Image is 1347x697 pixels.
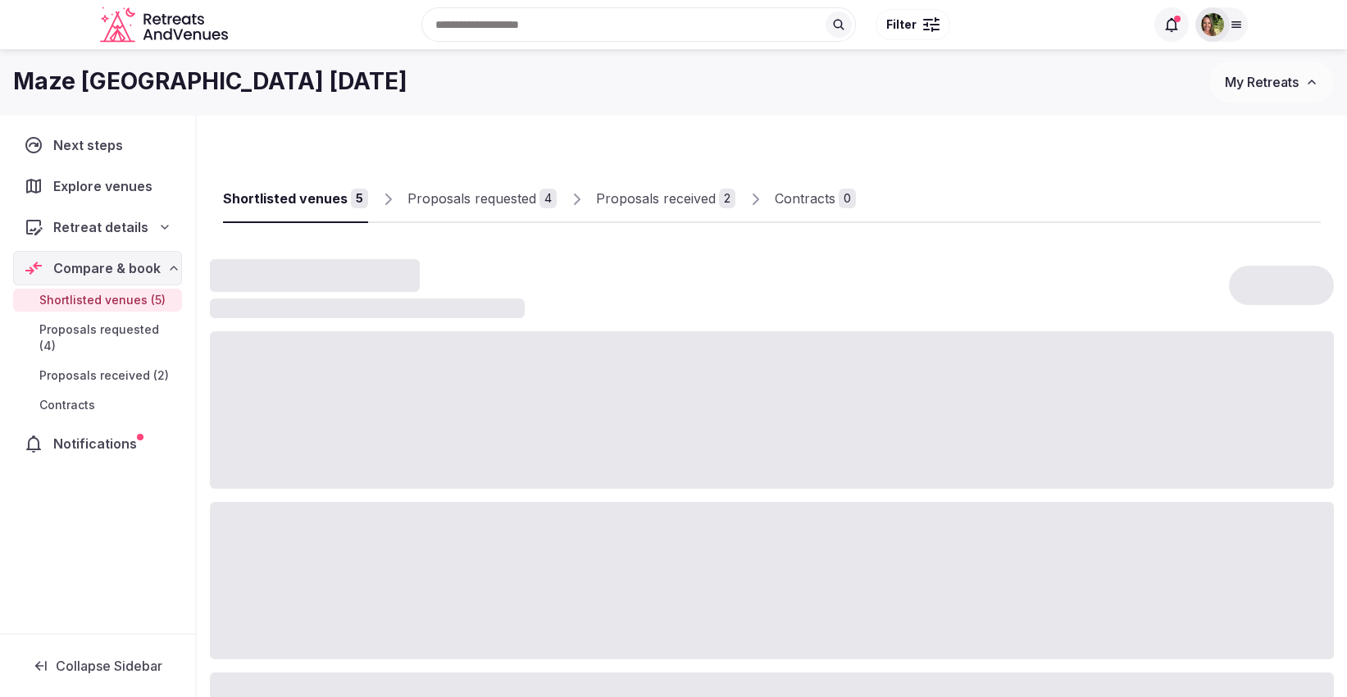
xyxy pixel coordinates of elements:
span: Notifications [53,434,143,453]
a: Proposals received (2) [13,364,182,387]
a: Shortlisted venues5 [223,175,368,223]
span: Proposals received (2) [39,367,169,384]
h1: Maze [GEOGRAPHIC_DATA] [DATE] [13,66,407,98]
a: Contracts [13,394,182,417]
a: Proposals requested4 [407,175,557,223]
div: Shortlisted venues [223,189,348,208]
button: My Retreats [1209,61,1334,102]
span: Retreat details [53,217,148,237]
a: Notifications [13,426,182,461]
a: Proposals received2 [596,175,735,223]
span: Shortlisted venues (5) [39,292,166,308]
a: Shortlisted venues (5) [13,289,182,312]
div: 2 [719,189,735,208]
span: Compare & book [53,258,161,278]
a: Visit the homepage [100,7,231,43]
a: Next steps [13,128,182,162]
span: Contracts [39,397,95,413]
a: Proposals requested (4) [13,318,182,358]
div: Proposals requested [407,189,536,208]
button: Filter [876,9,950,40]
span: My Retreats [1225,74,1299,90]
span: Proposals requested (4) [39,321,175,354]
a: Explore venues [13,169,182,203]
div: 0 [839,189,856,208]
button: Collapse Sidebar [13,648,182,684]
div: Proposals received [596,189,716,208]
img: Shay Tippie [1201,13,1224,36]
a: Contracts0 [775,175,856,223]
span: Next steps [53,135,130,155]
div: 4 [539,189,557,208]
div: 5 [351,189,368,208]
span: Filter [886,16,917,33]
div: Contracts [775,189,835,208]
svg: Retreats and Venues company logo [100,7,231,43]
span: Explore venues [53,176,159,196]
span: Collapse Sidebar [56,658,162,674]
